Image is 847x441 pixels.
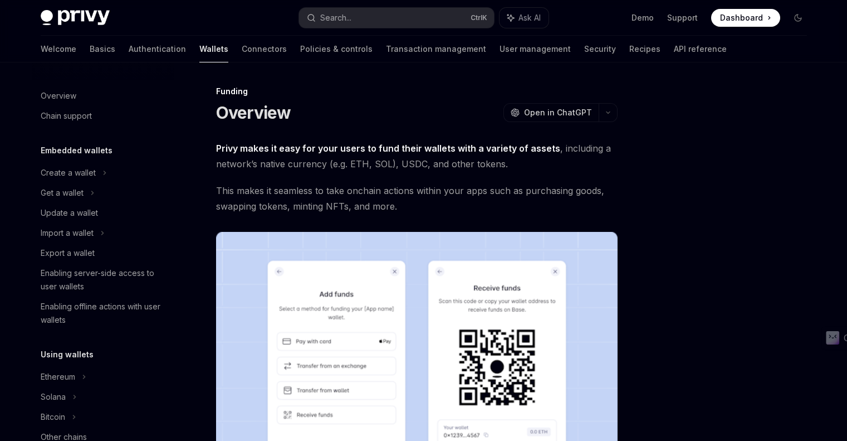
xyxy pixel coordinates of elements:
span: , including a network’s native currency (e.g. ETH, SOL), USDC, and other tokens. [216,140,618,172]
a: Security [584,36,616,62]
div: Enabling server-side access to user wallets [41,266,168,293]
div: Import a wallet [41,226,94,240]
a: API reference [674,36,727,62]
a: Recipes [629,36,660,62]
button: Search...CtrlK [299,8,494,28]
span: Open in ChatGPT [524,107,592,118]
a: Authentication [129,36,186,62]
div: Funding [216,86,618,97]
img: dark logo [41,10,110,26]
strong: Privy makes it easy for your users to fund their wallets with a variety of assets [216,143,560,154]
a: Export a wallet [32,243,174,263]
h5: Using wallets [41,348,94,361]
span: This makes it seamless to take onchain actions within your apps such as purchasing goods, swappin... [216,183,618,214]
a: Basics [90,36,115,62]
h1: Overview [216,103,291,123]
div: Overview [41,89,76,103]
button: Open in ChatGPT [503,103,599,122]
span: Ctrl K [471,13,487,22]
div: Search... [320,11,351,25]
a: Enabling server-side access to user wallets [32,263,174,297]
a: Transaction management [386,36,486,62]
a: Welcome [41,36,76,62]
span: Ask AI [518,12,541,23]
a: User management [500,36,571,62]
h5: Embedded wallets [41,144,112,157]
a: Connectors [242,36,287,62]
span: Dashboard [720,12,763,23]
a: Overview [32,86,174,106]
div: Chain support [41,109,92,123]
a: Dashboard [711,9,780,27]
div: Create a wallet [41,166,96,180]
div: Enabling offline actions with user wallets [41,300,168,327]
button: Toggle dark mode [789,9,807,27]
div: Solana [41,390,66,404]
div: Export a wallet [41,246,95,260]
a: Update a wallet [32,203,174,223]
a: Demo [631,12,654,23]
a: Chain support [32,106,174,126]
a: Support [667,12,698,23]
a: Wallets [199,36,228,62]
a: Enabling offline actions with user wallets [32,297,174,330]
div: Ethereum [41,370,75,384]
button: Ask AI [500,8,549,28]
div: Update a wallet [41,206,98,220]
div: Get a wallet [41,186,84,200]
div: Bitcoin [41,410,65,424]
a: Policies & controls [300,36,373,62]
